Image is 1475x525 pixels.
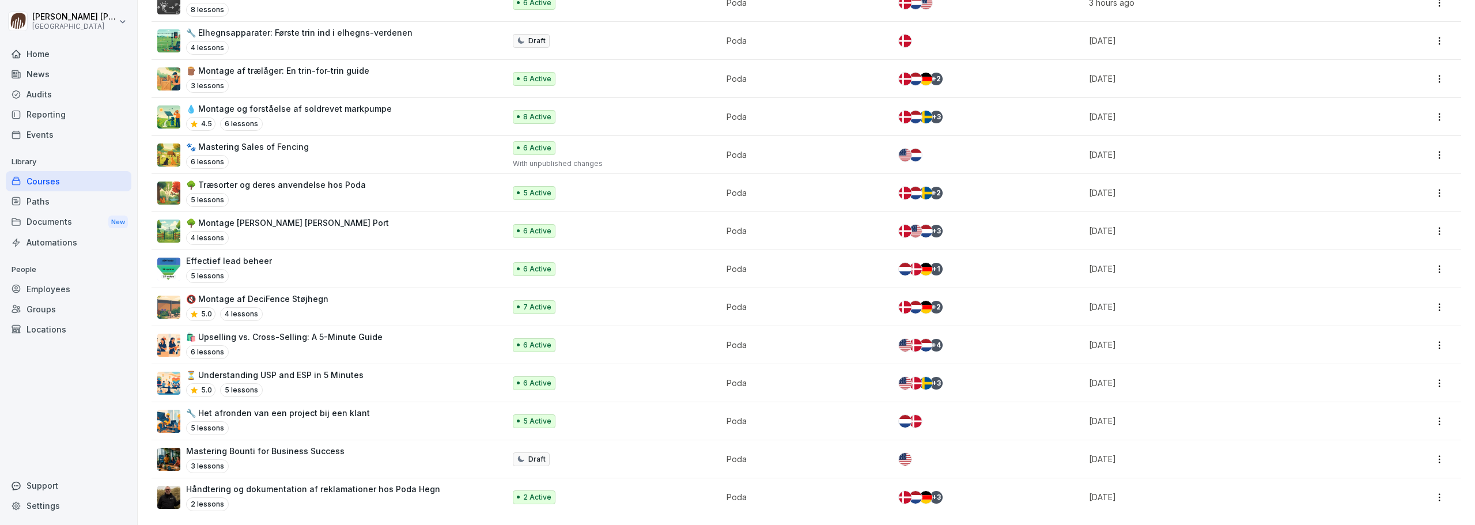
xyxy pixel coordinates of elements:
img: g4gd9d39w4p3s4dr2i7gla5s.png [157,334,180,357]
img: de.svg [920,301,932,314]
img: nl.svg [899,263,912,275]
p: [DATE] [1089,73,1352,85]
p: [DATE] [1089,491,1352,503]
p: 5.0 [201,309,212,319]
p: Poda [727,415,879,427]
img: dk.svg [899,491,912,504]
a: Reporting [6,104,131,124]
p: 5 lessons [220,383,263,397]
img: nl.svg [909,301,922,314]
p: [DATE] [1089,301,1352,313]
p: 6 Active [523,226,551,236]
p: 7 Active [523,302,551,312]
img: df3r0a6984uatei5w829qbjn.png [157,448,180,471]
a: Courses [6,171,131,191]
p: Effectief lead beheer [186,255,272,267]
div: + 2 [930,73,943,85]
img: us.svg [899,149,912,161]
img: de.svg [920,73,932,85]
a: Locations [6,319,131,339]
p: [DATE] [1089,225,1352,237]
p: [DATE] [1089,339,1352,351]
a: Employees [6,279,131,299]
img: de.svg [920,263,932,275]
p: 3 lessons [186,459,229,473]
p: 8 lessons [186,3,229,17]
p: Poda [727,491,879,503]
p: 🔧 Elhegnsapparater: Første trin ind i elhegns-verdenen [186,27,413,39]
p: [GEOGRAPHIC_DATA] [32,22,116,31]
img: iitrrchdpqggmo7zvf685sph.png [157,67,180,90]
p: Draft [528,454,546,464]
img: de.svg [920,491,932,504]
p: ⏳ Understanding USP and ESP in 5 Minutes [186,369,364,381]
img: gb4uxy99b9loxgm7rcriajjo.png [157,182,180,205]
p: 6 lessons [220,117,263,131]
p: Library [6,153,131,171]
p: 💧 Montage og forståelse af soldrevet markpumpe [186,103,392,115]
img: se.svg [920,111,932,123]
p: [DATE] [1089,111,1352,123]
a: Audits [6,84,131,104]
a: Settings [6,496,131,516]
a: Paths [6,191,131,211]
a: DocumentsNew [6,211,131,233]
p: Poda [727,339,879,351]
div: + 2 [930,187,943,199]
img: us.svg [899,377,912,390]
p: Poda [727,73,879,85]
p: 🛍️ Upselling vs. Cross-Selling: A 5-Minute Guide [186,331,383,343]
div: + 1 [930,263,943,275]
p: [DATE] [1089,187,1352,199]
p: 🪵 Montage af trælåger: En trin-for-trin guide [186,65,369,77]
p: Poda [727,301,879,313]
p: 🔧 Het afronden van een project bij een klant [186,407,370,419]
img: fj77uby0edc8j7511z6kteqq.png [157,29,180,52]
img: dk.svg [899,187,912,199]
p: 6 Active [523,74,551,84]
div: Support [6,475,131,496]
a: Groups [6,299,131,319]
a: Automations [6,232,131,252]
div: + 3 [930,111,943,123]
p: 4.5 [201,119,212,129]
p: People [6,260,131,279]
p: [PERSON_NAME] [PERSON_NAME] [32,12,116,22]
img: nl.svg [920,225,932,237]
p: 6 Active [523,340,551,350]
p: 6 Active [523,378,551,388]
div: + 2 [930,301,943,314]
img: nl.svg [909,73,922,85]
div: + 3 [930,491,943,504]
p: 5 lessons [186,193,229,207]
img: ghfaes66icgjudemyzanc5gs.png [157,372,180,395]
p: 6 Active [523,143,551,153]
img: nl.svg [909,149,922,161]
p: Poda [727,225,879,237]
p: 🔇 Montage af DeciFence Støjhegn [186,293,328,305]
p: Håndtering og dokumentation af reklamationer hos Poda Hegn [186,483,440,495]
img: dk.svg [909,339,922,352]
div: News [6,64,131,84]
img: us.svg [899,339,912,352]
img: d7emgzj6kk9eqhpx81vf2kik.png [157,410,180,433]
p: Poda [727,263,879,275]
img: nl.svg [909,491,922,504]
p: 2 lessons [186,497,229,511]
div: + 4 [930,339,943,352]
img: se.svg [920,377,932,390]
img: us.svg [909,225,922,237]
p: Poda [727,149,879,161]
p: 5 lessons [186,421,229,435]
img: kxi8va3mi4rps8i66op2yw5d.png [157,143,180,167]
p: Poda [727,377,879,389]
p: 5 Active [523,416,551,426]
a: Events [6,124,131,145]
p: 6 lessons [186,345,229,359]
